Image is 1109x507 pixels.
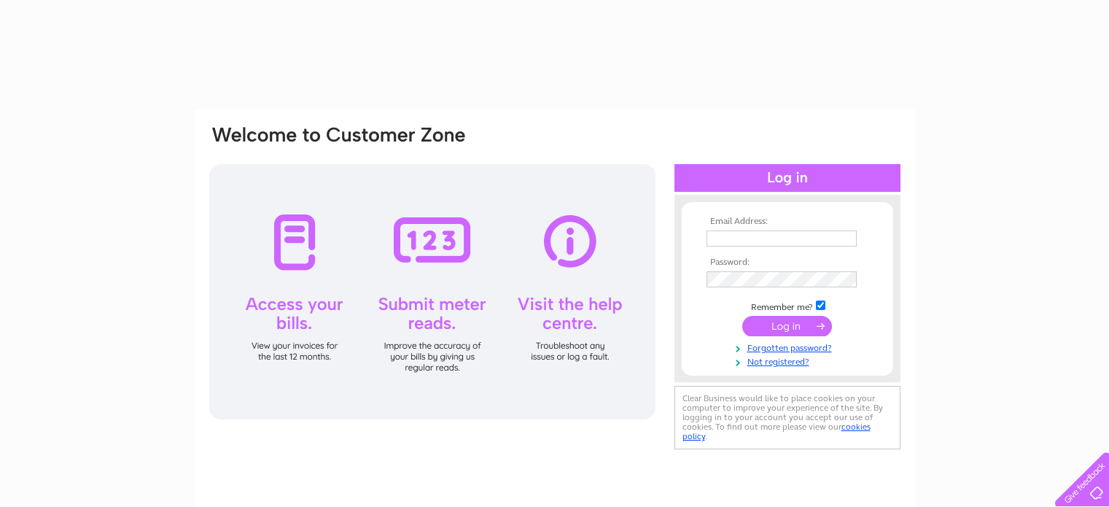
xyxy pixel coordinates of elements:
a: Not registered? [707,354,872,368]
a: Forgotten password? [707,340,872,354]
th: Email Address: [703,217,872,227]
input: Submit [742,316,832,336]
th: Password: [703,258,872,268]
td: Remember me? [703,298,872,313]
a: cookies policy [682,422,871,441]
div: Clear Business would like to place cookies on your computer to improve your experience of the sit... [674,386,900,449]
